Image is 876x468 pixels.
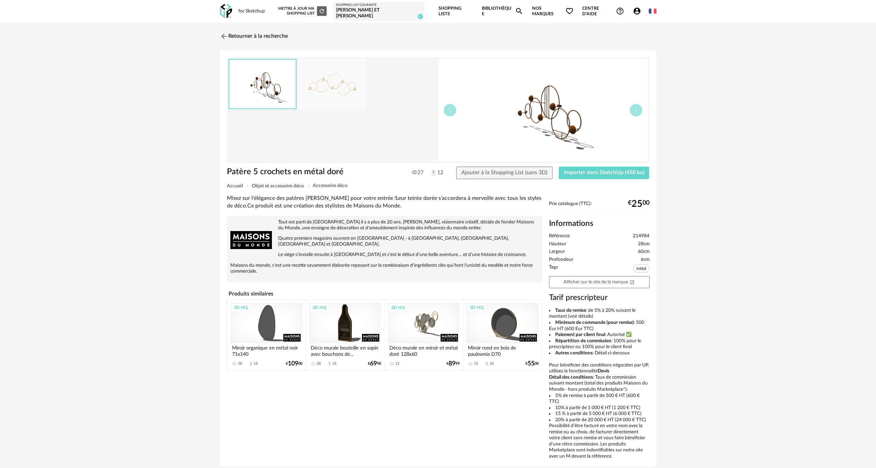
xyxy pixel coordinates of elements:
[555,338,611,343] b: Répartition de commission
[565,7,574,15] span: Heart Outline icon
[598,369,609,373] b: Devis
[525,361,539,366] div: € 00
[327,361,332,367] span: Download icon
[319,9,325,13] span: Refresh icon
[549,375,593,380] b: Détail des conditions
[549,417,649,460] li: 20% à partir de 20 000 € HT (24 000 € TTC) Possibilité d’être facturé en votre nom avec la remise...
[370,361,377,366] span: 69
[549,257,573,263] span: Profondeur
[430,169,443,177] span: 12
[466,343,538,357] div: Miroir rond en bois de paulownia D70
[227,183,649,188] div: Breadcrumb
[616,7,624,15] span: Help Circle Outline icon
[238,8,265,15] div: for Sketchup
[555,308,586,313] b: Taux de remise
[633,264,649,273] span: métal
[446,361,460,366] div: € 99
[288,361,298,366] span: 109
[227,195,542,210] div: Misez sur l'élégance des patères [PERSON_NAME] pour votre entrée !Leur teinte dorée s'accordera à...
[230,236,539,247] p: Quatre premiers magasins ouvrent en [GEOGRAPHIC_DATA] - à [GEOGRAPHIC_DATA], [GEOGRAPHIC_DATA], [...
[368,361,381,366] div: € 98
[277,6,327,16] div: Mettre à jour ma Shopping List
[336,7,422,19] div: [PERSON_NAME] et [PERSON_NAME]
[449,361,455,366] span: 89
[549,308,649,460] div: Pour bénéficier des conditions négociées par UP, utilisez la fonctionnalité : Taux de commission ...
[384,300,463,370] a: 3D HQ Déco murale en miroir et métal doré 128x60 12 €8999
[220,4,232,18] img: OXP
[467,303,487,312] div: 3D HQ
[412,169,424,176] span: 27
[227,167,399,177] h1: Patère 5 crochets en métal doré
[549,338,649,350] li: : 100% pour le prescripteur ou 100% pour le client final
[230,252,539,258] p: Le siège s'installe ensuite à [GEOGRAPHIC_DATA] et c'est le début d'une belle aventure.... et d'u...
[336,3,422,19] a: Shopping List courante [PERSON_NAME] et [PERSON_NAME] 31
[555,320,634,325] b: Minimum de commande (pour remise)
[549,411,649,417] li: 15 % à partir de 5 000 € HT (6 000 € TTC)
[230,219,272,261] img: brand logo
[306,300,384,370] a: 3D HQ Déco murale bouteille en sapin avec bouchons de... 28 Download icon 18 €6998
[230,343,302,357] div: Miroir organique en métal noir 71x140
[309,343,381,357] div: Déco murale bouteille en sapin avec bouchons de...
[630,279,635,284] span: Open In New icon
[633,233,649,239] span: 214984
[555,351,593,355] b: Autres conditions
[549,332,649,338] li: : Autorisé ✅
[230,219,539,231] p: Tout est parti de [GEOGRAPHIC_DATA] il y a plus de 20 ans. [PERSON_NAME], visionnaire créatif, dé...
[549,293,649,303] h3: Tarif prescripteur
[638,241,649,247] span: 28cm
[641,257,649,263] span: 6cm
[220,29,288,44] a: Retourner à la recherche
[388,343,460,357] div: Déco murale en miroir et métal doré 128x60
[549,264,558,274] span: Tags
[286,361,302,366] div: € 00
[227,184,243,188] span: Accueil
[418,14,423,19] span: 31
[528,361,534,366] span: 55
[388,303,408,312] div: 3D HQ
[395,361,399,366] div: 12
[559,167,649,179] button: Importer dans SketchUp (450 ko)
[515,7,523,15] span: Magnify icon
[549,201,649,214] div: Prix catalogue (TTC):
[549,350,649,356] li: : Détail ci-dessous
[309,303,329,312] div: 3D HQ
[238,361,242,366] div: 38
[227,289,542,299] h4: Produits similaires
[549,276,649,288] a: Afficher sur le site de la marqueOpen In New icon
[252,184,304,188] span: Objet et accessoire déco
[463,300,541,370] a: 3D HQ Miroir rond en bois de paulownia D70 33 Download icon 18 €5500
[248,361,254,367] span: Download icon
[430,169,437,176] img: Téléchargements
[549,393,649,405] li: 5% de remise à partir de 500 € HT (600 € TTC)
[638,249,649,255] span: 60cm
[549,249,565,255] span: Largeur
[549,241,566,247] span: Hauteur
[633,7,641,15] span: Account Circle icon
[438,59,648,161] img: thumbnail.png
[489,361,494,366] div: 18
[332,361,336,366] div: 18
[317,361,321,366] div: 28
[336,3,422,7] div: Shopping List courante
[555,332,605,337] b: Paiement par client final
[549,405,649,411] li: 10% à partir de 1 000 € HT (1 200 € TTC)
[220,32,228,41] img: svg+xml;base64,PHN2ZyB3aWR0aD0iMjQiIGhlaWdodD0iMjQiIHZpZXdCb3g9IjAgMCAyNCAyNCIgZmlsbD0ibm9uZSIgeG...
[549,320,649,332] li: : 500 Eur HT (600 Eur TTC)
[456,167,552,179] button: Ajouter à la Shopping List (sans 3D)
[628,201,649,207] div: € 00
[564,170,644,175] span: Importer dans SketchUp (450 ko)
[549,219,649,229] h2: Informations
[231,303,251,312] div: 3D HQ
[633,7,644,15] span: Account Circle icon
[227,300,306,370] a: 3D HQ Miroir organique en métal noir 71x140 38 Download icon 18 €10900
[549,233,570,239] span: Référence
[484,361,489,367] span: Download icon
[649,7,656,15] img: fr
[313,183,347,188] span: Accessoire déco
[549,308,649,320] li: : de 5% à 20% suivant le montant (voir détails)
[474,361,478,366] div: 33
[230,263,539,274] p: Maisons du monde, c'est une recette savamment élaborée reposant sur la combinaison d'ingrédients ...
[461,170,547,175] span: Ajouter à la Shopping List (sans 3D)
[631,201,643,207] span: 25
[254,361,258,366] div: 18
